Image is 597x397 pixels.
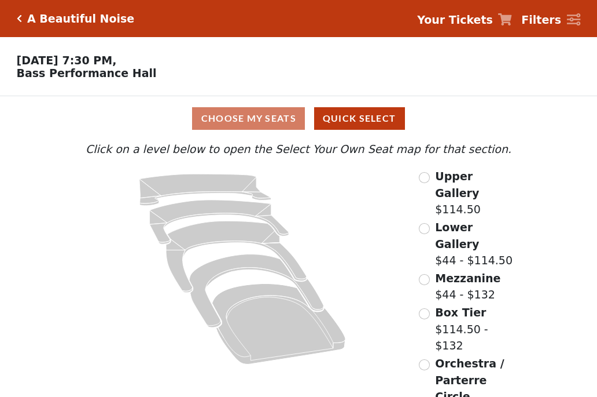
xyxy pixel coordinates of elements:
span: Box Tier [435,306,486,319]
span: Lower Gallery [435,221,479,250]
path: Upper Gallery - Seats Available: 286 [139,174,271,206]
a: Your Tickets [417,12,512,28]
strong: Your Tickets [417,13,493,26]
a: Click here to go back to filters [17,14,22,23]
button: Quick Select [314,107,405,130]
label: $44 - $132 [435,270,500,303]
span: Mezzanine [435,272,500,285]
span: Upper Gallery [435,170,479,199]
h5: A Beautiful Noise [27,12,134,26]
a: Filters [521,12,580,28]
path: Orchestra / Parterre Circle - Seats Available: 14 [212,284,346,365]
label: $114.50 - $132 [435,304,514,354]
label: $114.50 [435,168,514,218]
p: Click on a level below to open the Select Your Own Seat map for that section. [83,141,514,158]
label: $44 - $114.50 [435,219,514,269]
path: Lower Gallery - Seats Available: 42 [150,200,289,244]
strong: Filters [521,13,561,26]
